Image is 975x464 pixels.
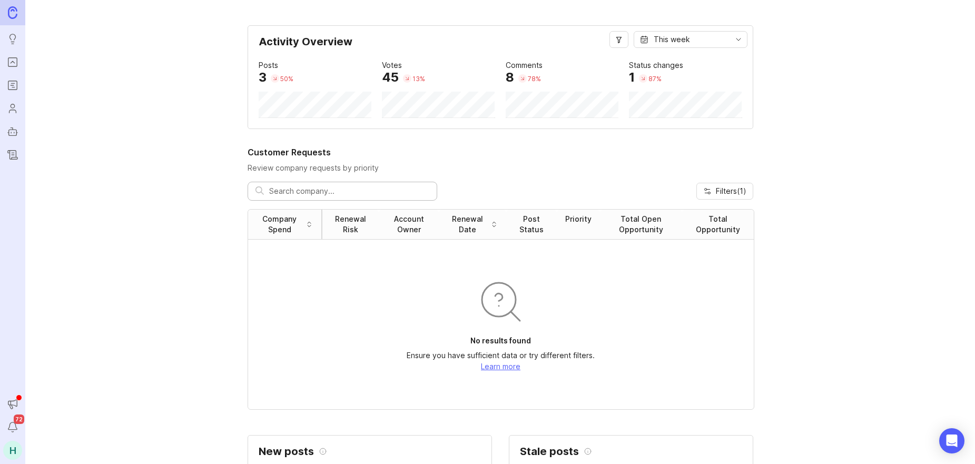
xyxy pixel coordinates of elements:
[3,418,22,437] button: Notifications
[528,74,541,83] div: 78 %
[248,163,753,173] p: Review company requests by priority
[3,441,22,460] button: H
[629,71,635,84] div: 1
[481,362,520,371] a: Learn more
[259,36,742,55] div: Activity Overview
[3,122,22,141] a: Autopilot
[648,74,662,83] div: 87 %
[696,183,753,200] button: Filters(1)
[3,145,22,164] a: Changelog
[8,6,17,18] img: Canny Home
[382,60,402,71] div: Votes
[259,446,314,457] h2: New posts
[629,60,683,71] div: Status changes
[3,76,22,95] a: Roadmaps
[3,99,22,118] a: Users
[654,34,690,45] div: This week
[269,185,429,197] input: Search company...
[407,350,595,361] p: Ensure you have sufficient data or try different filters.
[3,29,22,48] a: Ideas
[691,214,745,235] div: Total Opportunity
[520,446,579,457] h2: Stale posts
[608,214,674,235] div: Total Open Opportunity
[476,277,526,327] img: svg+xml;base64,PHN2ZyB3aWR0aD0iOTYiIGhlaWdodD0iOTYiIGZpbGw9Im5vbmUiIHhtbG5zPSJodHRwOi8vd3d3LnczLm...
[3,53,22,72] a: Portal
[280,74,293,83] div: 50 %
[506,60,543,71] div: Comments
[259,60,278,71] div: Posts
[387,214,430,235] div: Account Owner
[737,186,746,195] span: ( 1 )
[412,74,425,83] div: 13 %
[730,35,747,44] svg: toggle icon
[257,214,303,235] div: Company Spend
[565,214,592,224] div: Priority
[248,146,753,159] h2: Customer Requests
[14,414,24,424] span: 72
[382,71,399,84] div: 45
[331,214,370,235] div: Renewal Risk
[716,186,746,196] span: Filters
[3,394,22,413] button: Announcements
[470,335,531,346] p: No results found
[506,71,514,84] div: 8
[259,71,267,84] div: 3
[515,214,548,235] div: Post Status
[447,214,488,235] div: Renewal Date
[939,428,964,453] div: Open Intercom Messenger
